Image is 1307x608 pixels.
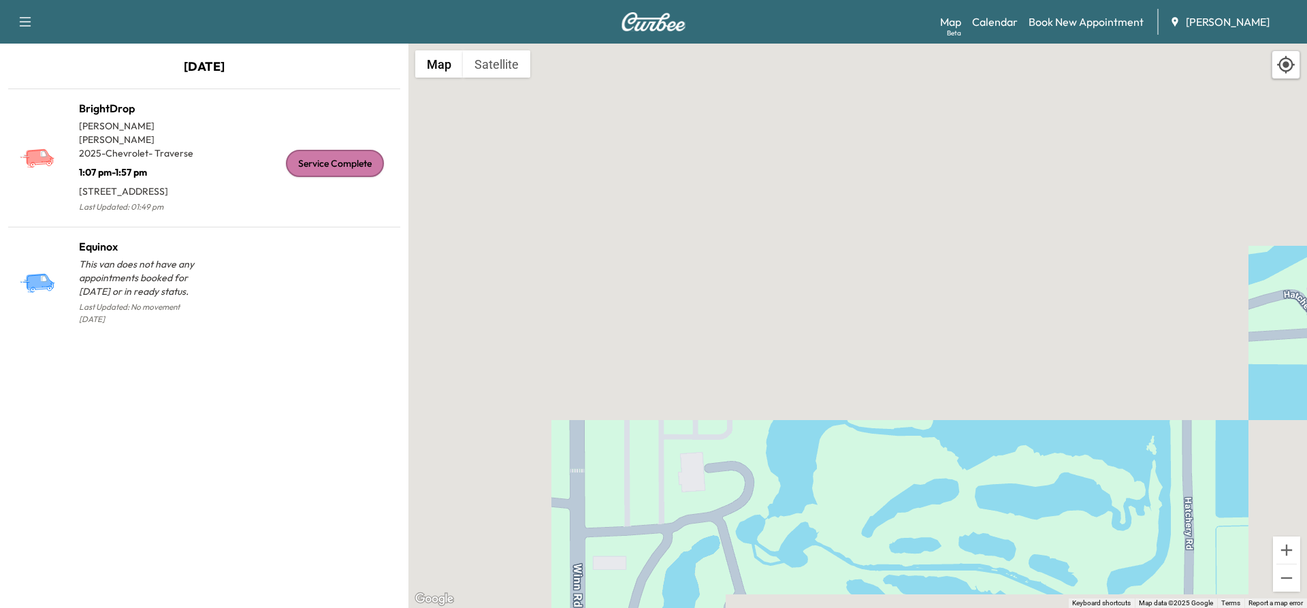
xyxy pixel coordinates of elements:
[79,160,204,179] p: 1:07 pm - 1:57 pm
[1029,14,1144,30] a: Book New Appointment
[79,179,204,198] p: [STREET_ADDRESS]
[412,590,457,608] img: Google
[286,150,384,177] div: Service Complete
[621,12,686,31] img: Curbee Logo
[1248,599,1303,607] a: Report a map error
[79,257,204,298] p: This van does not have any appointments booked for [DATE] or in ready status.
[415,50,463,78] button: Show street map
[79,119,204,146] p: [PERSON_NAME] [PERSON_NAME]
[1139,599,1213,607] span: Map data ©2025 Google
[1186,14,1270,30] span: [PERSON_NAME]
[412,590,457,608] a: Open this area in Google Maps (opens a new window)
[79,298,204,328] p: Last Updated: No movement [DATE]
[1273,537,1300,564] button: Zoom in
[972,14,1018,30] a: Calendar
[947,28,961,38] div: Beta
[1072,598,1131,608] button: Keyboard shortcuts
[79,146,204,160] p: 2025 - Chevrolet - Traverse
[1272,50,1300,79] div: Recenter map
[940,14,961,30] a: MapBeta
[79,100,204,116] h1: BrightDrop
[1273,564,1300,592] button: Zoom out
[463,50,530,78] button: Show satellite imagery
[79,238,204,255] h1: Equinox
[79,198,204,216] p: Last Updated: 01:49 pm
[1221,599,1240,607] a: Terms (opens in new tab)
